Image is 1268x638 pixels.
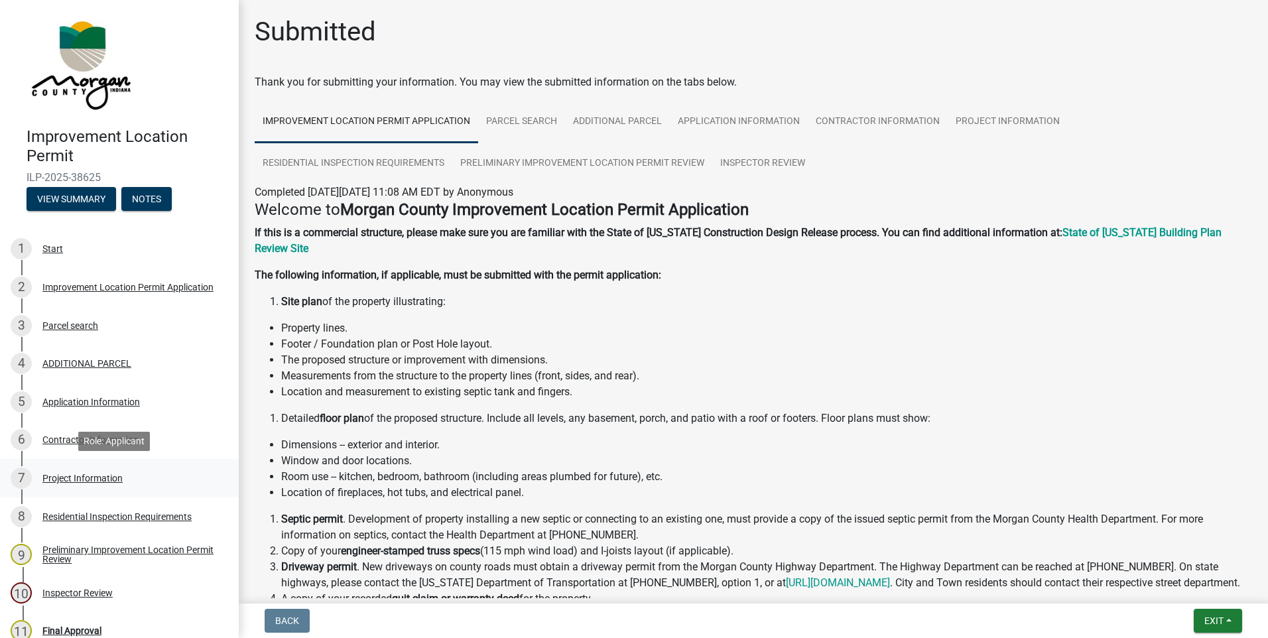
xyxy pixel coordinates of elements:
li: Window and door locations. [281,453,1252,469]
button: Back [265,609,310,633]
div: ADDITIONAL PARCEL [42,359,131,368]
li: Measurements from the structure to the property lines (front, sides, and rear). [281,368,1252,384]
span: Exit [1204,615,1224,626]
div: Preliminary Improvement Location Permit Review [42,545,218,564]
h4: Improvement Location Permit [27,127,228,166]
wm-modal-confirm: Summary [27,194,116,205]
a: State of [US_STATE] Building Plan Review Site [255,226,1222,255]
a: Inspector Review [712,143,813,185]
li: Detailed of the proposed structure. Include all levels, any basement, porch, and patio with a roo... [281,411,1252,426]
li: . New driveways on county roads must obtain a driveway permit from the Morgan County Highway Depa... [281,559,1252,591]
div: Contractor Information [42,435,139,444]
li: A copy of your recorded for the property. [281,591,1252,607]
div: Role: Applicant [78,432,150,451]
strong: Septic permit [281,513,343,525]
li: of the property illustrating: [281,294,1252,310]
div: Application Information [42,397,140,407]
span: Completed [DATE][DATE] 11:08 AM EDT by Anonymous [255,186,513,198]
div: 7 [11,468,32,489]
button: View Summary [27,187,116,211]
li: Location of fireplaces, hot tubs, and electrical panel. [281,485,1252,501]
button: Notes [121,187,172,211]
strong: engineer-stamped truss specs [341,544,480,557]
li: Footer / Foundation plan or Post Hole layout. [281,336,1252,352]
strong: Driveway permit [281,560,357,573]
span: ILP-2025-38625 [27,171,212,184]
a: Residential Inspection Requirements [255,143,452,185]
div: Start [42,244,63,253]
li: Room use -- kitchen, bedroom, bathroom (including areas plumbed for future), etc. [281,469,1252,485]
strong: The following information, if applicable, must be submitted with the permit application: [255,269,661,281]
li: The proposed structure or improvement with dimensions. [281,352,1252,368]
a: ADDITIONAL PARCEL [565,101,670,143]
div: 8 [11,506,32,527]
li: Dimensions -- exterior and interior. [281,437,1252,453]
div: 5 [11,391,32,413]
div: Parcel search [42,321,98,330]
div: 3 [11,315,32,336]
div: 6 [11,429,32,450]
strong: floor plan [320,412,364,424]
strong: If this is a commercial structure, please make sure you are familiar with the State of [US_STATE]... [255,226,1062,239]
div: 4 [11,353,32,374]
div: Project Information [42,474,123,483]
a: Application Information [670,101,808,143]
a: [URL][DOMAIN_NAME] [786,576,890,589]
div: 2 [11,277,32,298]
div: Final Approval [42,626,101,635]
span: Back [275,615,299,626]
li: Location and measurement to existing septic tank and fingers. [281,384,1252,400]
div: Thank you for submitting your information. You may view the submitted information on the tabs below. [255,74,1252,90]
li: Copy of your (115 mph wind load) and I-joists layout (if applicable). [281,543,1252,559]
a: Parcel search [478,101,565,143]
li: . Development of property installing a new septic or connecting to an existing one, must provide ... [281,511,1252,543]
div: Improvement Location Permit Application [42,283,214,292]
a: Improvement Location Permit Application [255,101,478,143]
h1: Submitted [255,16,376,48]
div: 10 [11,582,32,604]
button: Exit [1194,609,1242,633]
strong: Site plan [281,295,322,308]
div: Inspector Review [42,588,113,598]
div: 9 [11,544,32,565]
a: Preliminary Improvement Location Permit Review [452,143,712,185]
a: Project Information [948,101,1068,143]
li: Property lines. [281,320,1252,336]
div: 1 [11,238,32,259]
h4: Welcome to [255,200,1252,220]
a: Contractor Information [808,101,948,143]
strong: Morgan County Improvement Location Permit Application [340,200,749,219]
wm-modal-confirm: Notes [121,194,172,205]
img: Morgan County, Indiana [27,14,133,113]
strong: quit claim or warranty deed [392,592,519,605]
div: Residential Inspection Requirements [42,512,192,521]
